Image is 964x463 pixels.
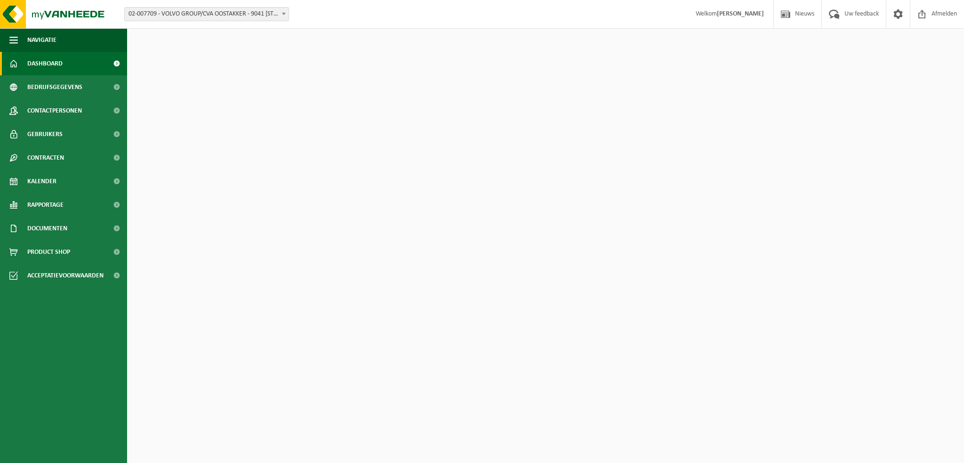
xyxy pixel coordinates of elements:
[27,75,82,99] span: Bedrijfsgegevens
[125,8,289,21] span: 02-007709 - VOLVO GROUP/CVA OOSTAKKER - 9041 OOSTAKKER, SMALLEHEERWEG 31
[27,193,64,217] span: Rapportage
[27,122,63,146] span: Gebruikers
[27,99,82,122] span: Contactpersonen
[27,170,56,193] span: Kalender
[27,240,70,264] span: Product Shop
[27,146,64,170] span: Contracten
[124,7,289,21] span: 02-007709 - VOLVO GROUP/CVA OOSTAKKER - 9041 OOSTAKKER, SMALLEHEERWEG 31
[27,28,56,52] span: Navigatie
[717,10,764,17] strong: [PERSON_NAME]
[27,264,104,287] span: Acceptatievoorwaarden
[27,217,67,240] span: Documenten
[27,52,63,75] span: Dashboard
